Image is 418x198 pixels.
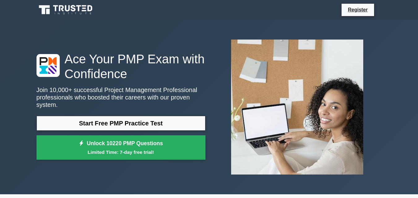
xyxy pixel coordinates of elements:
[37,116,205,131] a: Start Free PMP Practice Test
[37,135,205,160] a: Unlock 10220 PMP QuestionsLimited Time: 7-day free trial!
[37,52,205,81] h1: Ace Your PMP Exam with Confidence
[44,149,198,156] small: Limited Time: 7-day free trial!
[37,86,205,108] p: Join 10,000+ successful Project Management Professional professionals who boosted their careers w...
[344,6,371,14] a: Register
